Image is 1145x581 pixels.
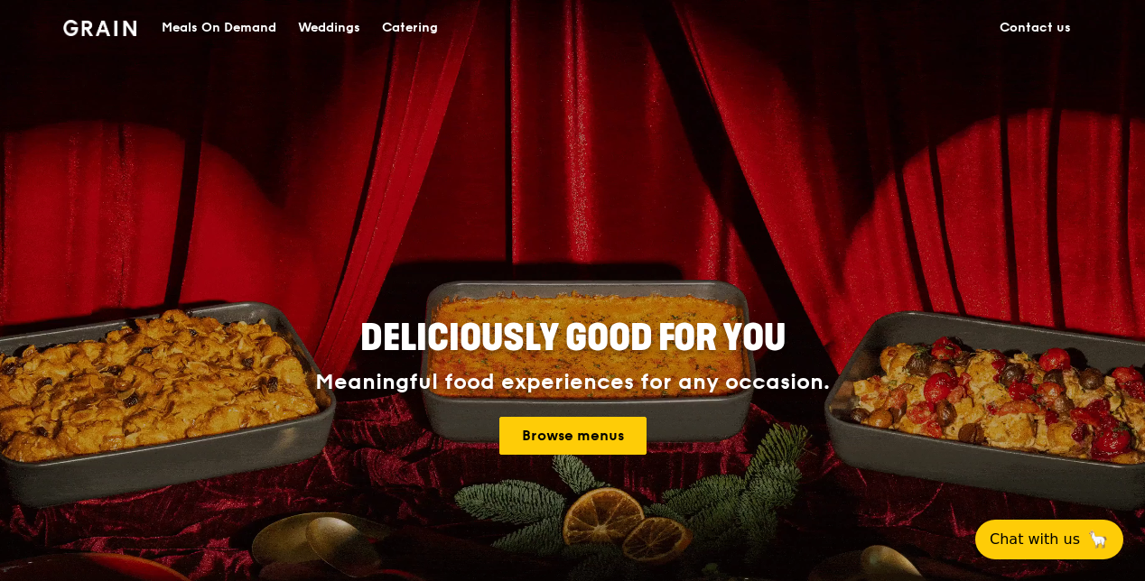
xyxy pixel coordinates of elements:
div: Meals On Demand [162,1,276,55]
span: Chat with us [990,529,1080,550]
button: Chat with us🦙 [975,520,1123,559]
a: Catering [371,1,449,55]
div: Meaningful food experiences for any occasion. [247,370,898,395]
span: Deliciously good for you [360,317,786,360]
div: Weddings [298,1,360,55]
img: Grain [63,20,136,36]
a: Contact us [989,1,1082,55]
a: Weddings [287,1,371,55]
a: Browse menus [499,417,647,455]
span: 🦙 [1087,529,1109,550]
div: Catering [382,1,438,55]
